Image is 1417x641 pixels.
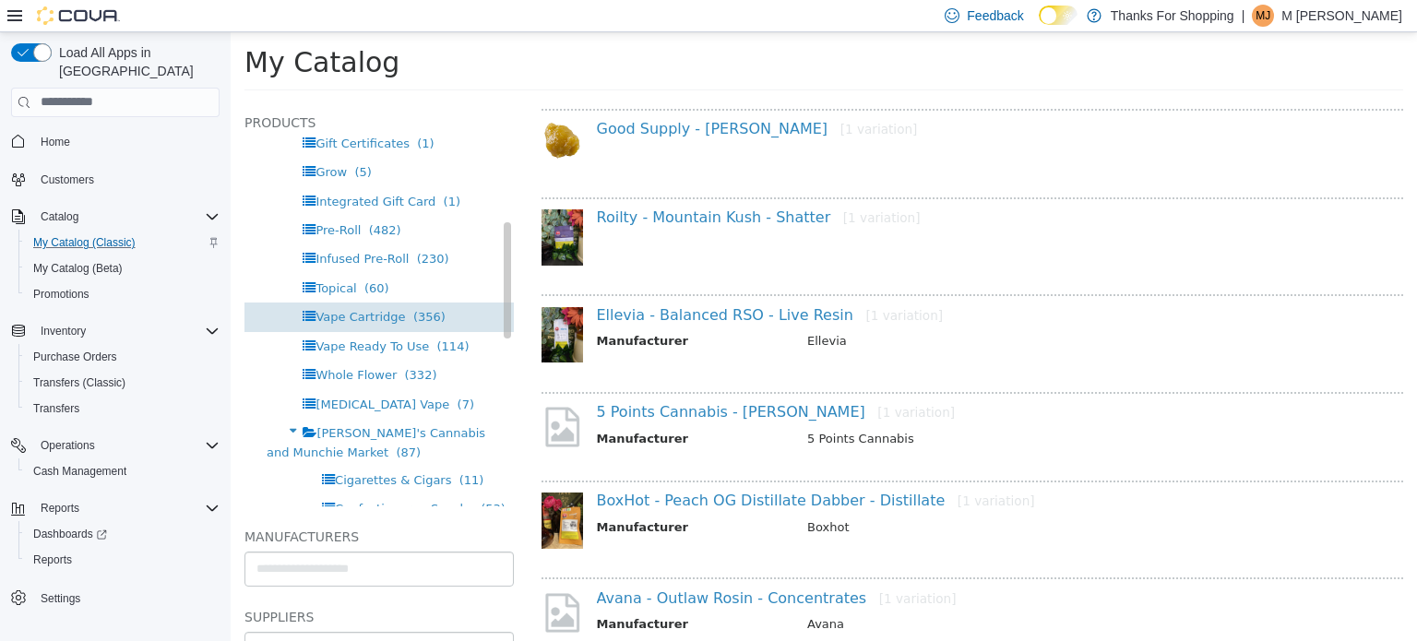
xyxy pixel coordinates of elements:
small: [1 variation] [647,373,724,387]
span: Operations [33,434,220,457]
span: (7) [227,365,244,379]
small: [1 variation] [613,178,690,193]
a: Promotions [26,283,97,305]
span: Dashboards [33,527,107,541]
button: Catalog [33,206,86,228]
div: M Johst [1252,5,1274,27]
span: Whole Flower [85,336,166,350]
span: (1) [213,162,230,176]
button: Reports [33,497,87,519]
span: My Catalog (Beta) [26,257,220,279]
span: Reports [41,501,79,516]
button: Inventory [33,320,93,342]
span: (87) [165,413,190,427]
span: Dashboards [26,523,220,545]
span: Settings [41,591,80,606]
span: Integrated Gift Card [85,162,205,176]
a: Avana - Outlaw Rosin - Concentrates[1 variation] [366,557,726,575]
button: Promotions [18,281,227,307]
img: missing-image.png [311,558,352,603]
span: (356) [183,278,215,291]
span: Load All Apps in [GEOGRAPHIC_DATA] [52,43,220,80]
span: Purchase Orders [33,350,117,364]
span: (5) [124,133,140,147]
button: Operations [4,433,227,458]
button: Transfers (Classic) [18,370,227,396]
h5: Manufacturers [14,493,283,516]
a: Dashboards [18,521,227,547]
span: Infused Pre-Roll [85,220,178,233]
a: Roilty - Mountain Kush - Shatter[1 variation] [366,176,690,194]
span: My Catalog (Beta) [33,261,123,276]
h5: Suppliers [14,574,283,596]
span: Dark Mode [1039,25,1040,26]
span: Settings [33,586,220,609]
td: Boxhot [563,486,1154,509]
img: Cova [37,6,120,25]
span: Promotions [26,283,220,305]
a: Customers [33,169,101,191]
button: Home [4,128,227,155]
span: Purchase Orders [26,346,220,368]
span: Transfers (Classic) [33,375,125,390]
button: My Catalog (Classic) [18,230,227,255]
span: Inventory [33,320,220,342]
button: Settings [4,584,227,611]
span: Customers [41,172,94,187]
a: My Catalog (Beta) [26,257,130,279]
a: Purchase Orders [26,346,125,368]
span: Confectionary - Snacks [104,469,243,483]
button: Transfers [18,396,227,421]
button: Catalog [4,204,227,230]
input: Dark Mode [1039,6,1078,25]
a: Cash Management [26,460,134,482]
img: 150 [311,460,352,516]
button: Cash Management [18,458,227,484]
span: Customers [33,168,220,191]
span: (332) [174,336,207,350]
span: Transfers (Classic) [26,372,220,394]
span: [PERSON_NAME]'s Cannabis and Munchie Market [36,394,255,426]
button: Reports [4,495,227,521]
span: (53) [250,469,275,483]
th: Manufacturer [366,398,564,421]
a: BoxHot - Peach OG Distillate Dabber - Distillate[1 variation] [366,459,804,477]
img: 150 [311,275,352,330]
th: Manufacturer [366,583,564,606]
a: Reports [26,549,79,571]
img: 150 [311,177,352,232]
button: My Catalog (Beta) [18,255,227,281]
a: Ellevia - Balanced RSO - Live Resin[1 variation] [366,274,713,291]
span: Operations [41,438,95,453]
td: 5 Points Cannabis [563,398,1154,421]
span: Vape Ready To Use [85,307,198,321]
span: Vape Cartridge [85,278,174,291]
p: Thanks For Shopping [1111,5,1234,27]
span: (230) [186,220,219,233]
span: Transfers [33,401,79,416]
span: My Catalog [14,14,169,46]
span: Catalog [33,206,220,228]
a: 5 Points Cannabis - [PERSON_NAME][1 variation] [366,371,725,388]
span: (482) [138,191,171,205]
small: [1 variation] [635,276,712,291]
span: (114) [207,307,239,321]
a: Home [33,131,77,153]
span: MJ [1256,5,1270,27]
span: Feedback [967,6,1023,25]
span: Reports [33,552,72,567]
a: Good Supply - [PERSON_NAME][1 variation] [366,88,687,105]
small: [1 variation] [610,89,687,104]
th: Manufacturer [366,486,564,509]
span: Reports [26,549,220,571]
img: 150 [311,89,352,128]
span: Reports [33,497,220,519]
span: Catalog [41,209,78,224]
span: (1) [186,104,203,118]
img: missing-image.png [311,372,352,417]
a: Dashboards [26,523,114,545]
span: (11) [229,441,254,455]
span: My Catalog (Classic) [26,231,220,254]
span: Home [33,130,220,153]
a: Settings [33,588,88,610]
